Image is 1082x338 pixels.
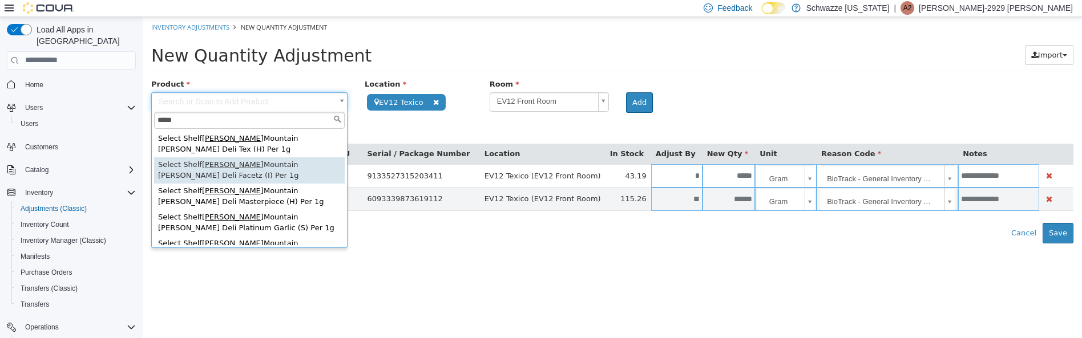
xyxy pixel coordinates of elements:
[21,320,63,334] button: Operations
[717,2,752,14] span: Feedback
[21,163,53,177] button: Catalog
[21,220,69,229] span: Inventory Count
[16,117,136,131] span: Users
[11,140,202,166] div: Select Shelf Mountain [PERSON_NAME] Deli Facetz (I) Per 1g
[2,139,140,155] button: Customers
[59,117,121,125] span: [PERSON_NAME]
[2,185,140,201] button: Inventory
[21,101,47,115] button: Users
[16,266,136,279] span: Purchase Orders
[59,222,121,230] span: [PERSON_NAME]
[16,202,91,215] a: Adjustments (Classic)
[11,217,140,233] button: Inventory Count
[16,282,136,295] span: Transfers (Classic)
[903,1,912,15] span: A2
[21,78,136,92] span: Home
[21,268,72,277] span: Purchase Orders
[11,201,140,217] button: Adjustments (Classic)
[21,186,58,199] button: Inventory
[16,250,136,263] span: Manifests
[894,1,896,15] p: |
[16,218,74,231] a: Inventory Count
[16,282,82,295] a: Transfers (Classic)
[25,142,58,152] span: Customers
[21,140,136,154] span: Customers
[21,320,136,334] span: Operations
[762,2,786,14] input: Dark Mode
[21,186,136,199] span: Inventory
[16,298,54,311] a: Transfers
[16,266,77,279] a: Purchase Orders
[2,100,140,116] button: Users
[2,76,140,93] button: Home
[25,165,49,174] span: Catalog
[21,163,136,177] span: Catalog
[11,219,202,245] div: Select Shelf Mountain [PERSON_NAME] Deli Nilla Wafer (H) Per 1g
[21,300,49,309] span: Transfers
[59,169,121,178] span: [PERSON_NAME]
[25,80,43,89] span: Home
[21,204,87,213] span: Adjustments (Classic)
[21,236,106,245] span: Inventory Manager (Classic)
[21,119,38,128] span: Users
[23,2,74,14] img: Cova
[16,117,43,131] a: Users
[11,114,202,140] div: Select Shelf Mountain [PERSON_NAME] Deli Tex (H) Per 1g
[16,234,111,247] a: Inventory Manager (Classic)
[16,202,136,215] span: Adjustments (Classic)
[11,249,140,264] button: Manifests
[11,296,140,312] button: Transfers
[21,101,136,115] span: Users
[11,264,140,280] button: Purchase Orders
[16,234,136,247] span: Inventory Manager (Classic)
[21,140,63,154] a: Customers
[11,193,202,219] div: Select Shelf Mountain [PERSON_NAME] Deli Platinum Garlic (S) Per 1g
[11,116,140,132] button: Users
[11,233,140,249] button: Inventory Manager (Classic)
[16,250,54,263] a: Manifests
[901,1,914,15] div: Adrian-2929 Telles
[11,280,140,296] button: Transfers (Classic)
[25,323,59,332] span: Operations
[25,103,43,112] span: Users
[919,1,1073,15] p: [PERSON_NAME]-2929 [PERSON_NAME]
[59,143,121,152] span: [PERSON_NAME]
[21,78,48,92] a: Home
[32,24,136,47] span: Load All Apps in [GEOGRAPHIC_DATA]
[2,319,140,335] button: Operations
[806,1,890,15] p: Schwazze [US_STATE]
[25,188,53,197] span: Inventory
[11,166,202,193] div: Select Shelf Mountain [PERSON_NAME] Deli Masterpiece (H) Per 1g
[2,162,140,178] button: Catalog
[59,196,121,204] span: [PERSON_NAME]
[21,252,50,261] span: Manifests
[21,284,78,293] span: Transfers (Classic)
[16,298,136,311] span: Transfers
[16,218,136,231] span: Inventory Count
